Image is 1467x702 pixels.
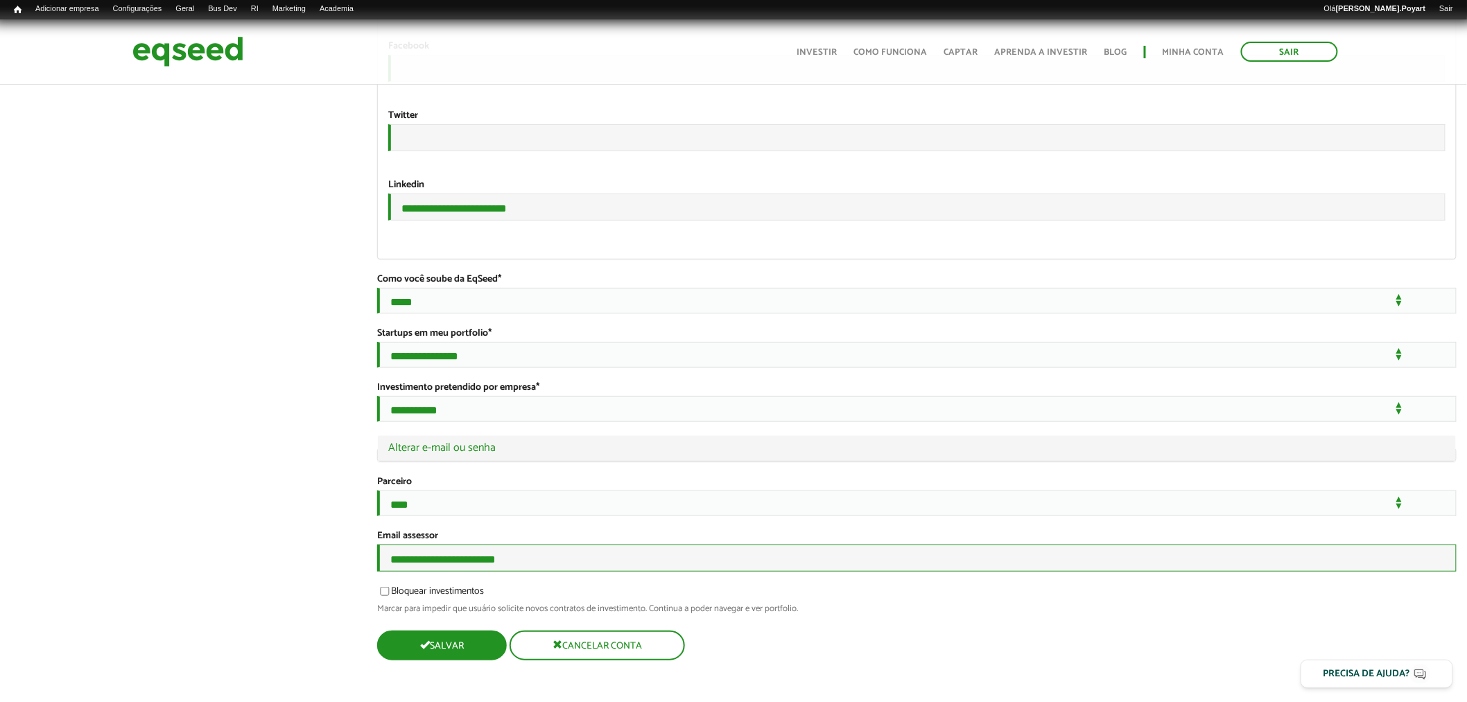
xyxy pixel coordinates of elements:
label: Parceiro [377,477,412,487]
img: EqSeed [132,33,243,70]
a: Investir [797,48,837,57]
a: Sair [1241,42,1338,62]
span: Este campo é obrigatório. [498,271,501,287]
a: Sair [1432,3,1460,15]
a: Captar [944,48,978,57]
span: Este campo é obrigatório. [488,325,492,341]
a: Início [7,3,28,17]
label: Email assessor [377,531,438,541]
label: Bloquear investimentos [377,587,484,601]
input: Bloquear investimentos [372,587,397,596]
a: Adicionar empresa [28,3,106,15]
a: Geral [168,3,201,15]
a: Olá[PERSON_NAME].Poyart [1317,3,1433,15]
a: Academia [313,3,361,15]
button: Salvar [377,631,507,660]
label: Investimento pretendido por empresa [377,383,539,393]
a: Configurações [106,3,169,15]
button: Cancelar conta [510,631,685,660]
span: Este campo é obrigatório. [536,379,539,395]
a: Alterar e-mail ou senha [388,443,1446,454]
a: Bus Dev [201,3,244,15]
a: Minha conta [1163,48,1224,57]
label: Twitter [388,111,418,121]
a: Marketing [266,3,313,15]
a: RI [244,3,266,15]
label: Linkedin [388,180,424,190]
a: Como funciona [854,48,928,57]
span: Início [14,5,21,15]
a: Aprenda a investir [995,48,1088,57]
label: Como você soube da EqSeed [377,275,501,284]
div: Marcar para impedir que usuário solicite novos contratos de investimento. Continua a poder navega... [377,604,1457,613]
a: Blog [1104,48,1127,57]
strong: [PERSON_NAME].Poyart [1336,4,1425,12]
label: Startups em meu portfolio [377,329,492,339]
